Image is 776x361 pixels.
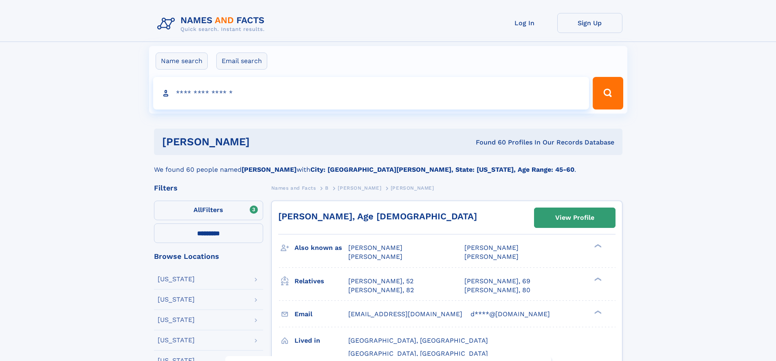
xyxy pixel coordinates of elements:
[557,13,622,33] a: Sign Up
[363,138,614,147] div: Found 60 Profiles In Our Records Database
[158,317,195,323] div: [US_STATE]
[325,183,329,193] a: B
[193,206,202,214] span: All
[216,53,267,70] label: Email search
[348,253,402,260] span: [PERSON_NAME]
[391,185,434,191] span: [PERSON_NAME]
[464,277,530,286] a: [PERSON_NAME], 69
[348,244,402,252] span: [PERSON_NAME]
[295,274,348,288] h3: Relatives
[162,137,363,147] h1: [PERSON_NAME]
[325,185,329,191] span: B
[338,185,381,191] span: [PERSON_NAME]
[271,183,316,193] a: Names and Facts
[310,166,574,173] b: City: [GEOGRAPHIC_DATA][PERSON_NAME], State: [US_STATE], Age Range: 45-60
[592,309,602,315] div: ❯
[295,334,348,348] h3: Lived in
[348,277,413,286] a: [PERSON_NAME], 52
[154,155,622,175] div: We found 60 people named with .
[154,201,263,220] label: Filters
[295,241,348,255] h3: Also known as
[592,243,602,249] div: ❯
[534,208,615,228] a: View Profile
[242,166,297,173] b: [PERSON_NAME]
[348,350,488,357] span: [GEOGRAPHIC_DATA], [GEOGRAPHIC_DATA]
[295,307,348,321] h3: Email
[555,208,594,227] div: View Profile
[158,296,195,303] div: [US_STATE]
[464,286,530,295] a: [PERSON_NAME], 80
[153,77,589,109] input: search input
[593,77,623,109] button: Search Button
[338,183,381,193] a: [PERSON_NAME]
[348,286,414,295] a: [PERSON_NAME], 82
[348,337,488,344] span: [GEOGRAPHIC_DATA], [GEOGRAPHIC_DATA]
[348,310,462,318] span: [EMAIL_ADDRESS][DOMAIN_NAME]
[492,13,557,33] a: Log In
[464,253,519,260] span: [PERSON_NAME]
[154,13,271,35] img: Logo Names and Facts
[154,253,263,260] div: Browse Locations
[158,337,195,343] div: [US_STATE]
[464,244,519,252] span: [PERSON_NAME]
[154,184,263,192] div: Filters
[158,276,195,282] div: [US_STATE]
[278,211,477,221] a: [PERSON_NAME], Age [DEMOGRAPHIC_DATA]
[156,53,208,70] label: Name search
[592,276,602,282] div: ❯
